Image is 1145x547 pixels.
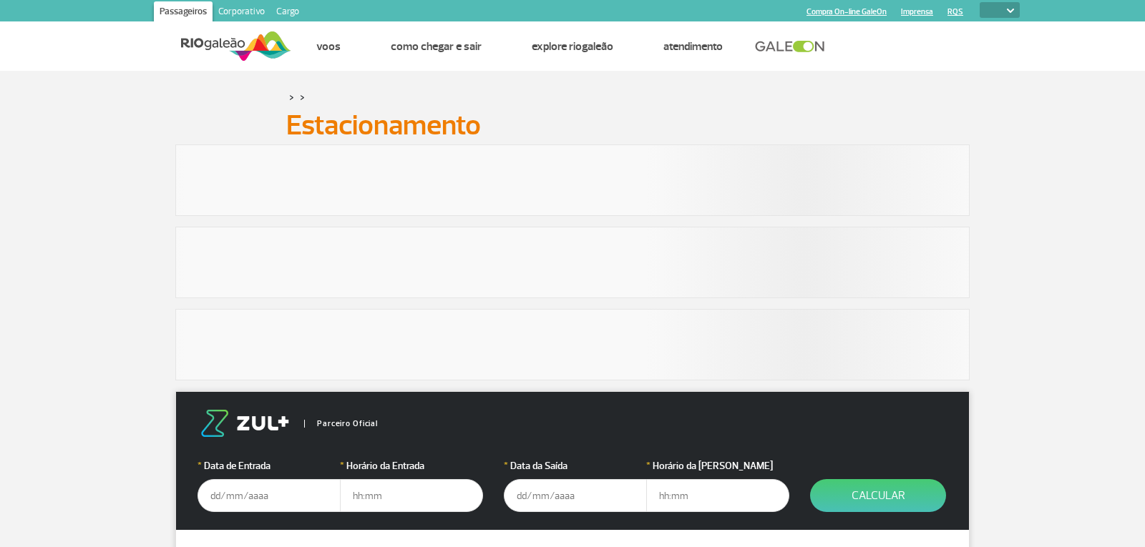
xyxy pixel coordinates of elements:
input: dd/mm/aaaa [504,479,647,512]
h1: Estacionamento [286,113,859,137]
a: Como chegar e sair [391,39,482,54]
a: Imprensa [901,7,933,16]
input: hh:mm [646,479,789,512]
a: Corporativo [213,1,271,24]
button: Calcular [810,479,946,512]
input: hh:mm [340,479,483,512]
a: Compra On-line GaleOn [807,7,887,16]
a: RQS [947,7,963,16]
label: Horário da [PERSON_NAME] [646,458,789,473]
a: > [300,89,305,105]
label: Data da Saída [504,458,647,473]
a: Voos [316,39,341,54]
a: > [289,89,294,105]
a: Passageiros [154,1,213,24]
a: Cargo [271,1,305,24]
a: Explore RIOgaleão [532,39,613,54]
img: logo-zul.png [198,410,292,437]
span: Parceiro Oficial [304,420,378,428]
input: dd/mm/aaaa [198,479,341,512]
a: Atendimento [663,39,723,54]
label: Horário da Entrada [340,458,483,473]
label: Data de Entrada [198,458,341,473]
